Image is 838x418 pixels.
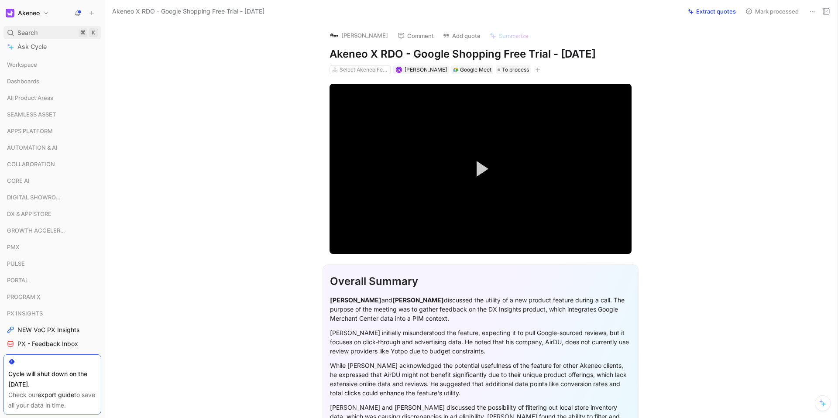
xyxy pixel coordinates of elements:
a: NEW VoC PX Insights [3,323,101,336]
button: Add quote [439,30,484,42]
div: [PERSON_NAME] initially misunderstood the feature, expecting it to pull Google-sourced reviews, b... [330,328,631,356]
div: Video Player [330,84,632,254]
div: Dashboards [3,75,101,88]
div: ⌘ [79,28,87,37]
strong: [PERSON_NAME] [330,296,381,304]
div: Select Akeneo Features [340,65,388,74]
span: DX & APP STORE [7,209,52,218]
span: Akeneo X RDO - Google Shopping Free Trial - [DATE] [112,6,264,17]
div: PULSE [3,257,101,270]
div: GROWTH ACCELERATION [3,224,101,237]
div: COLLABORATION [3,158,101,173]
div: and discussed the utility of a new product feature during a call. The purpose of the meeting was ... [330,295,631,323]
span: AUTOMATION & AI [7,143,58,152]
a: export guide [38,391,74,398]
div: DX & APP STORE [3,207,101,223]
div: Workspace [3,58,101,71]
span: All Product Areas [7,93,53,102]
span: DIGITAL SHOWROOM [7,193,65,202]
h1: Akeneo X RDO - Google Shopping Free Trial - [DATE] [330,47,632,61]
span: SEAMLESS ASSET [7,110,56,119]
strong: [PERSON_NAME] [392,296,444,304]
img: avatar [396,68,401,72]
span: PX INSIGHTS [7,309,43,318]
span: PX Insights IMs [17,353,62,362]
button: AkeneoAkeneo [3,7,51,19]
div: Overall Summary [330,274,631,289]
span: APPS PLATFORM [7,127,53,135]
button: Comment [394,30,438,42]
button: Extract quotes [684,5,740,17]
div: AUTOMATION & AI [3,141,101,157]
div: PORTAL [3,274,101,287]
span: Summarize [499,32,529,40]
button: Play Video [461,149,500,188]
div: DIGITAL SHOWROOM [3,191,101,204]
h1: Akeneo [18,9,40,17]
div: SEAMLESS ASSET [3,108,101,121]
span: [PERSON_NAME] [405,66,447,73]
div: DIGITAL SHOWROOM [3,191,101,206]
div: GROWTH ACCELERATION [3,224,101,240]
div: PX INSIGHTS [3,307,101,320]
a: PX Insights IMs [3,351,101,364]
div: Dashboards [3,75,101,90]
span: GROWTH ACCELERATION [7,226,67,235]
div: PROGRAM X [3,290,101,306]
div: CORE AI [3,174,101,190]
span: COLLABORATION [7,160,55,168]
span: PORTAL [7,276,28,284]
button: Summarize [485,30,532,42]
span: Ask Cycle [17,41,47,52]
span: Workspace [7,60,37,69]
div: PULSE [3,257,101,273]
div: Search⌘K [3,26,101,39]
div: PROGRAM X [3,290,101,303]
div: COLLABORATION [3,158,101,171]
div: K [89,28,98,37]
div: Cycle will shut down on the [DATE]. [8,369,96,390]
img: logo [330,31,339,40]
span: Search [17,27,38,38]
span: Dashboards [7,77,39,86]
span: PULSE [7,259,25,268]
button: Mark processed [742,5,803,17]
span: PMX [7,243,20,251]
div: PX INSIGHTSNEW VoC PX InsightsPX - Feedback InboxPX Insights IMsPX Insights · UR by project [3,307,101,378]
div: AUTOMATION & AI [3,141,101,154]
div: APPS PLATFORM [3,124,101,140]
div: All Product Areas [3,91,101,107]
span: CORE AI [7,176,30,185]
div: PMX [3,240,101,254]
div: PMX [3,240,101,256]
button: logo[PERSON_NAME] [326,29,392,42]
img: Akeneo [6,9,14,17]
span: PROGRAM X [7,292,41,301]
div: SEAMLESS ASSET [3,108,101,123]
div: Google Meet [460,65,491,74]
div: CORE AI [3,174,101,187]
div: Check our to save all your data in time. [8,390,96,411]
div: While [PERSON_NAME] acknowledged the potential usefulness of the feature for other Akeneo clients... [330,361,631,397]
span: NEW VoC PX Insights [17,325,79,334]
a: PX - Feedback Inbox [3,337,101,350]
div: To process [496,65,531,74]
a: Ask Cycle [3,40,101,53]
span: PX - Feedback Inbox [17,339,78,348]
div: PORTAL [3,274,101,289]
div: DX & APP STORE [3,207,101,220]
span: To process [502,65,529,74]
div: All Product Areas [3,91,101,104]
div: APPS PLATFORM [3,124,101,137]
